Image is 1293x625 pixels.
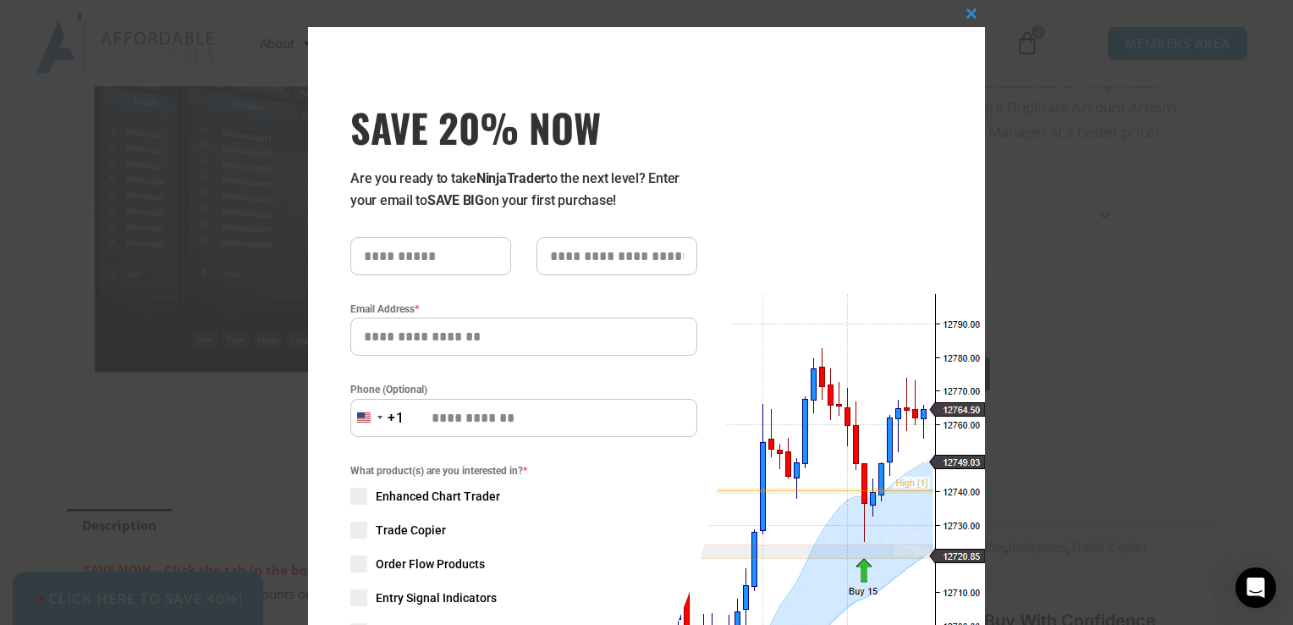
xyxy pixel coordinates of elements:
[376,589,497,606] span: Entry Signal Indicators
[376,556,485,572] span: Order Flow Products
[350,522,697,539] label: Trade Copier
[350,168,697,212] p: Are you ready to take to the next level? Enter your email to on your first purchase!
[427,192,484,208] strong: SAVE BIG
[376,522,446,539] span: Trade Copier
[350,301,697,318] label: Email Address
[376,488,500,505] span: Enhanced Chart Trader
[350,589,697,606] label: Entry Signal Indicators
[388,407,404,429] div: +1
[350,103,697,151] h3: SAVE 20% NOW
[350,556,697,572] label: Order Flow Products
[350,381,697,398] label: Phone (Optional)
[476,170,546,186] strong: NinjaTrader
[1235,567,1276,608] div: Open Intercom Messenger
[350,399,404,437] button: Selected country
[350,488,697,505] label: Enhanced Chart Trader
[350,462,697,479] span: What product(s) are you interested in?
